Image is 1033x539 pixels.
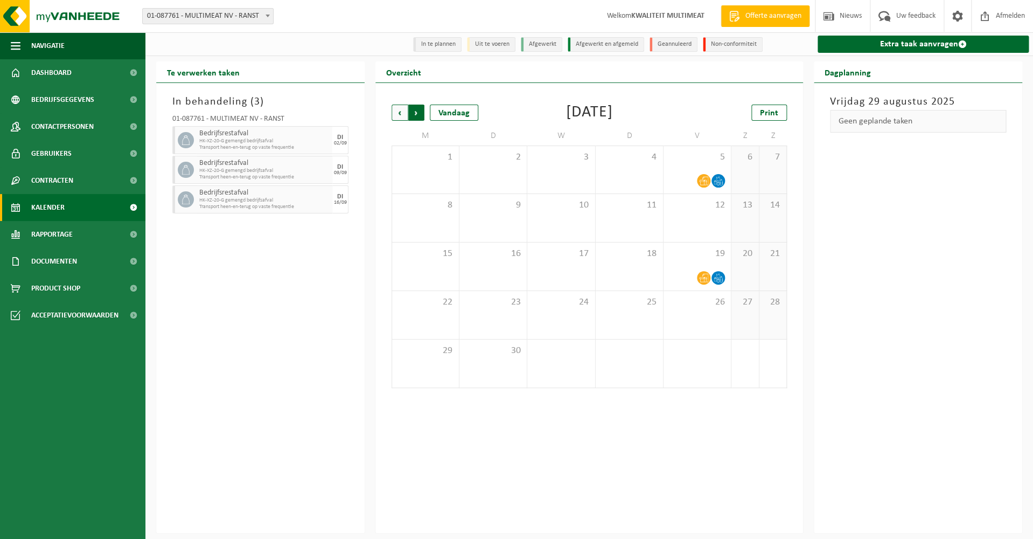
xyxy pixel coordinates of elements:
[31,275,80,302] span: Product Shop
[31,86,94,113] span: Bedrijfsgegevens
[31,167,73,194] span: Contracten
[31,221,73,248] span: Rapportage
[527,126,595,146] td: W
[413,37,462,52] li: In te plannen
[172,94,348,110] h3: In behandeling ( )
[392,105,408,121] span: Vorige
[199,189,330,197] span: Bedrijfsrestafval
[703,37,763,52] li: Non-conformiteit
[375,61,432,82] h2: Overzicht
[199,204,330,210] span: Transport heen-en-terug op vaste frequentie
[765,248,781,260] span: 21
[337,134,343,141] div: DI
[566,105,613,121] div: [DATE]
[465,151,521,163] span: 2
[31,194,65,221] span: Kalender
[533,199,589,211] span: 10
[199,159,330,168] span: Bedrijfsrestafval
[737,151,753,163] span: 6
[337,164,343,170] div: DI
[664,126,731,146] td: V
[765,199,781,211] span: 14
[818,36,1029,53] a: Extra taak aanvragen
[199,138,330,144] span: HK-XZ-20-G gemengd bedrijfsafval
[397,151,453,163] span: 1
[830,94,1006,110] h3: Vrijdag 29 augustus 2025
[31,140,72,167] span: Gebruikers
[631,12,704,20] strong: KWALITEIT MULTIMEAT
[669,248,725,260] span: 19
[199,129,330,138] span: Bedrijfsrestafval
[760,109,778,118] span: Print
[751,105,787,121] a: Print
[143,9,273,24] span: 01-087761 - MULTIMEAT NV - RANST
[334,170,347,176] div: 09/09
[31,302,118,329] span: Acceptatievoorwaarden
[669,151,725,163] span: 5
[737,248,753,260] span: 20
[337,194,343,200] div: DI
[759,126,787,146] td: Z
[430,105,478,121] div: Vandaag
[465,248,521,260] span: 16
[601,248,658,260] span: 18
[765,296,781,308] span: 28
[199,197,330,204] span: HK-XZ-20-G gemengd bedrijfsafval
[156,61,250,82] h2: Te verwerken taken
[199,144,330,151] span: Transport heen-en-terug op vaste frequentie
[467,37,515,52] li: Uit te voeren
[465,345,521,357] span: 30
[199,174,330,181] span: Transport heen-en-terug op vaste frequentie
[465,199,521,211] span: 9
[737,199,753,211] span: 13
[31,113,94,140] span: Contactpersonen
[31,59,72,86] span: Dashboard
[814,61,882,82] h2: Dagplanning
[199,168,330,174] span: HK-XZ-20-G gemengd bedrijfsafval
[31,32,65,59] span: Navigatie
[596,126,664,146] td: D
[568,37,644,52] li: Afgewerkt en afgemeld
[650,37,697,52] li: Geannuleerd
[392,126,459,146] td: M
[830,110,1006,133] div: Geen geplande taken
[408,105,424,121] span: Volgende
[601,151,658,163] span: 4
[397,296,453,308] span: 22
[601,296,658,308] span: 25
[737,296,753,308] span: 27
[334,141,347,146] div: 02/09
[459,126,527,146] td: D
[31,248,77,275] span: Documenten
[142,8,274,24] span: 01-087761 - MULTIMEAT NV - RANST
[731,126,759,146] td: Z
[521,37,562,52] li: Afgewerkt
[743,11,804,22] span: Offerte aanvragen
[669,296,725,308] span: 26
[765,151,781,163] span: 7
[397,345,453,357] span: 29
[601,199,658,211] span: 11
[172,115,348,126] div: 01-087761 - MULTIMEAT NV - RANST
[533,248,589,260] span: 17
[721,5,809,27] a: Offerte aanvragen
[465,296,521,308] span: 23
[254,96,260,107] span: 3
[334,200,347,205] div: 16/09
[669,199,725,211] span: 12
[397,248,453,260] span: 15
[533,296,589,308] span: 24
[533,151,589,163] span: 3
[397,199,453,211] span: 8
